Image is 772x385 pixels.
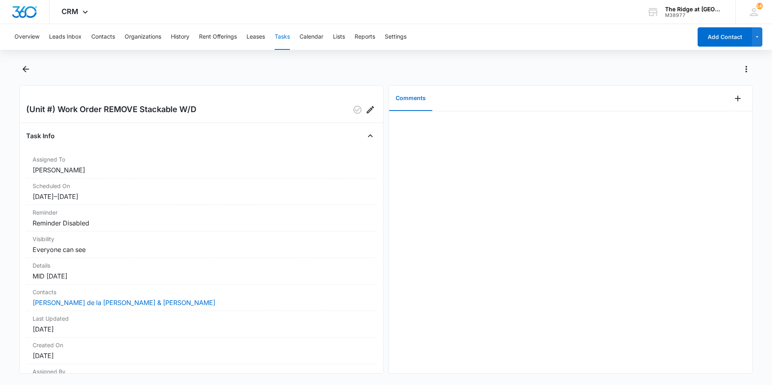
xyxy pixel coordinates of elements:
dd: [DATE] – [DATE] [33,192,370,201]
button: Close [364,129,377,142]
button: Rent Offerings [199,24,237,50]
button: History [171,24,189,50]
button: Edit [364,103,377,116]
div: Contacts[PERSON_NAME] de la [PERSON_NAME] & [PERSON_NAME] [26,285,377,311]
div: account name [665,6,724,12]
button: Contacts [91,24,115,50]
div: Last Updated[DATE] [26,311,377,338]
a: [PERSON_NAME] de la [PERSON_NAME] & [PERSON_NAME] [33,299,216,307]
button: Add Contact [698,27,752,47]
h2: (Unit #) Work Order REMOVE Stackable W/D [26,103,196,116]
div: account id [665,12,724,18]
button: Lists [333,24,345,50]
button: Overview [14,24,39,50]
div: Assigned To[PERSON_NAME] [26,152,377,178]
button: Tasks [275,24,290,50]
dd: Reminder Disabled [33,218,370,228]
dd: [DATE] [33,351,370,360]
button: Back [19,63,32,76]
div: Created On[DATE] [26,338,377,364]
div: Scheduled On[DATE]–[DATE] [26,178,377,205]
dt: Visibility [33,235,370,243]
dt: Scheduled On [33,182,370,190]
span: 141 [756,3,763,9]
button: Leads Inbox [49,24,82,50]
div: notifications count [756,3,763,9]
dt: Details [33,261,370,270]
dd: Everyone can see [33,245,370,254]
dt: Assigned By [33,367,370,376]
div: DetailsMID [DATE] [26,258,377,285]
dt: Assigned To [33,155,370,164]
button: Add Comment [731,92,744,105]
dt: Contacts [33,288,370,296]
button: Settings [385,24,407,50]
div: ReminderReminder Disabled [26,205,377,231]
span: CRM [62,7,78,16]
button: Comments [389,86,432,111]
button: Organizations [125,24,161,50]
dd: [PERSON_NAME] [33,165,370,175]
h4: Task Info [26,131,55,141]
dd: [DATE] [33,324,370,334]
dt: Last Updated [33,314,370,323]
button: Calendar [300,24,323,50]
dd: MID [DATE] [33,271,370,281]
div: VisibilityEveryone can see [26,231,377,258]
dt: Created On [33,341,370,349]
button: Reports [355,24,375,50]
dt: Reminder [33,208,370,217]
button: Leases [246,24,265,50]
button: Actions [740,63,753,76]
